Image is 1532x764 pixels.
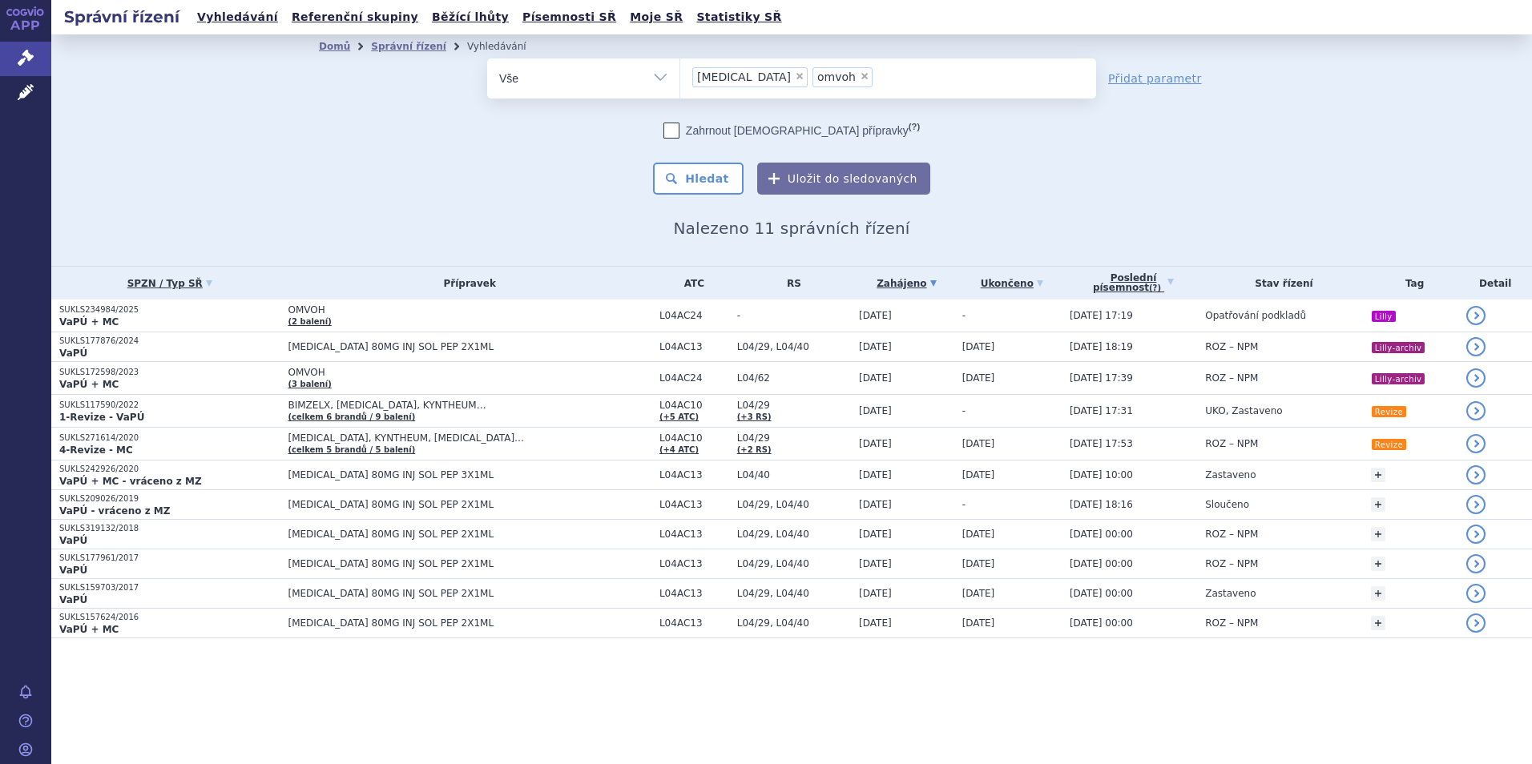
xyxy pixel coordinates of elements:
[737,341,851,352] span: L04/29, L04/40
[659,445,699,454] a: (+4 ATC)
[59,553,280,564] p: SUKLS177961/2017
[1466,368,1486,388] a: detail
[691,6,786,28] a: Statistiky SŘ
[1070,405,1133,416] span: [DATE] 17:31
[1205,372,1258,384] span: ROZ – NPM
[518,6,621,28] a: Písemnosti SŘ
[860,71,869,81] span: ×
[1466,525,1486,544] a: detail
[1466,306,1486,325] a: detail
[59,348,87,359] strong: VaPÚ
[663,123,920,139] label: Zahrnout [DEMOGRAPHIC_DATA] přípravky
[1466,554,1486,573] a: detail
[962,588,995,599] span: [DATE]
[737,558,851,569] span: L04/29, L04/40
[59,505,170,517] strong: VaPÚ - vráceno z MZ
[795,71,804,81] span: ×
[1371,586,1385,601] a: +
[1070,310,1133,321] span: [DATE] 17:19
[859,405,892,416] span: [DATE]
[288,432,651,444] span: [MEDICAL_DATA], KYNTHEUM, [MEDICAL_DATA]…
[1070,558,1133,569] span: [DATE] 00:00
[962,617,995,629] span: [DATE]
[1205,558,1258,569] span: ROZ – NPM
[962,438,995,449] span: [DATE]
[319,41,350,52] a: Domů
[1372,439,1406,450] i: Revize
[962,405,966,416] span: -
[1070,617,1133,629] span: [DATE] 00:00
[1205,588,1256,599] span: Zastaveno
[1205,499,1249,510] span: Sloučeno
[1197,267,1363,300] th: Stav řízení
[59,594,87,605] strong: VaPÚ
[1466,495,1486,514] a: detail
[673,219,909,238] span: Nalezeno 11 správních řízení
[1070,499,1133,510] span: [DATE] 18:16
[1371,468,1385,482] a: +
[659,558,729,569] span: L04AC13
[1108,70,1202,86] a: Přidat parametr
[859,310,892,321] span: [DATE]
[962,341,995,352] span: [DATE]
[1466,337,1486,356] a: detail
[1466,401,1486,420] a: detail
[859,558,892,569] span: [DATE]
[1205,438,1258,449] span: ROZ – NPM
[427,6,514,28] a: Běžící lhůty
[737,617,851,629] span: L04/29, L04/40
[1149,283,1161,293] abbr: (?)
[737,499,851,510] span: L04/29, L04/40
[288,367,651,378] span: OMVOH
[1466,465,1486,485] a: detail
[737,310,851,321] span: -
[962,529,995,540] span: [DATE]
[1205,617,1258,629] span: ROZ – NPM
[288,499,651,510] span: [MEDICAL_DATA] 80MG INJ SOL PEP 2X1ML
[59,304,280,316] p: SUKLS234984/2025
[59,272,280,295] a: SPZN / Typ SŘ
[737,372,851,384] span: L04/62
[1205,341,1258,352] span: ROZ – NPM
[59,565,87,576] strong: VaPÚ
[59,535,87,546] strong: VaPÚ
[697,71,791,82] span: [MEDICAL_DATA]
[1205,469,1256,481] span: Zastaveno
[817,71,856,82] span: omvoh
[659,310,729,321] span: L04AC24
[288,317,331,326] a: (2 balení)
[737,588,851,599] span: L04/29, L04/40
[737,432,851,444] span: L04/29
[1466,584,1486,603] a: detail
[1070,372,1133,384] span: [DATE] 17:39
[1466,434,1486,453] a: detail
[659,412,699,421] a: (+5 ATC)
[288,304,651,316] span: OMVOH
[59,444,133,456] strong: 4-Revize - MC
[1070,588,1133,599] span: [DATE] 00:00
[192,6,283,28] a: Vyhledávání
[1205,310,1306,321] span: Opatřování podkladů
[859,617,892,629] span: [DATE]
[59,316,119,328] strong: VaPÚ + MC
[1070,267,1197,300] a: Poslednípísemnost(?)
[659,529,729,540] span: L04AC13
[962,272,1062,295] a: Ukončeno
[859,469,892,481] span: [DATE]
[59,493,280,505] p: SUKLS209026/2019
[1070,438,1133,449] span: [DATE] 17:53
[651,267,729,300] th: ATC
[1371,616,1385,630] a: +
[1070,469,1133,481] span: [DATE] 10:00
[288,412,415,421] a: (celkem 6 brandů / 9 balení)
[962,558,995,569] span: [DATE]
[280,267,651,300] th: Přípravek
[877,66,886,86] input: [MEDICAL_DATA]omvoh
[737,469,851,481] span: L04/40
[59,336,280,347] p: SUKLS177876/2024
[737,529,851,540] span: L04/29, L04/40
[59,523,280,534] p: SUKLS319132/2018
[625,6,687,28] a: Moje SŘ
[288,445,415,454] a: (celkem 5 brandů / 5 balení)
[1372,342,1425,353] i: Lilly-archiv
